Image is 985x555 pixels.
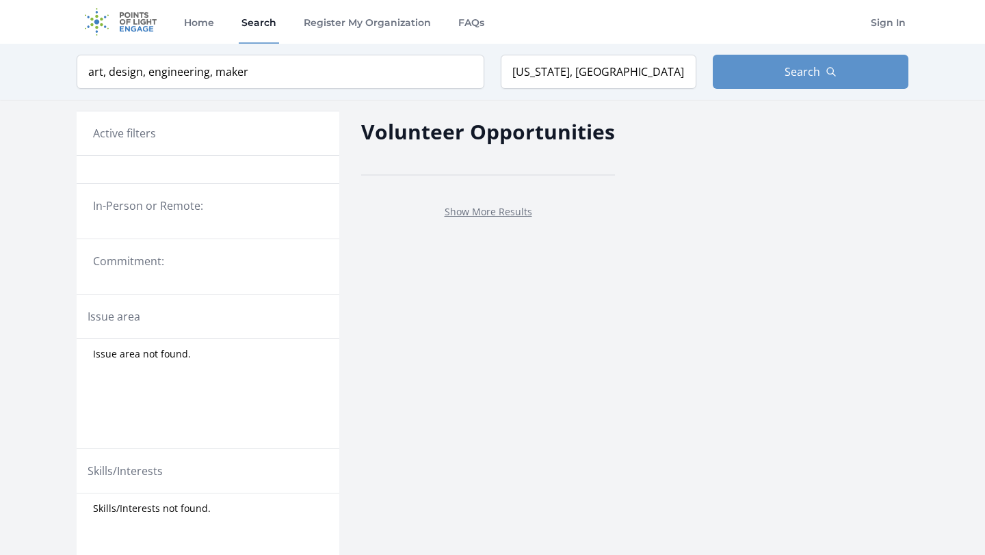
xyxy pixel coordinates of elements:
legend: Commitment: [93,253,323,269]
legend: In-Person or Remote: [93,198,323,214]
button: Search [713,55,908,89]
span: Search [785,64,820,80]
span: Skills/Interests not found. [93,502,211,515]
input: Location [501,55,696,89]
legend: Skills/Interests [88,463,163,479]
input: Keyword [77,55,484,89]
h2: Volunteer Opportunities [361,116,615,147]
h3: Active filters [93,125,156,141]
legend: Issue area [88,308,140,325]
a: Show More Results [445,205,532,218]
span: Issue area not found. [93,347,191,361]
